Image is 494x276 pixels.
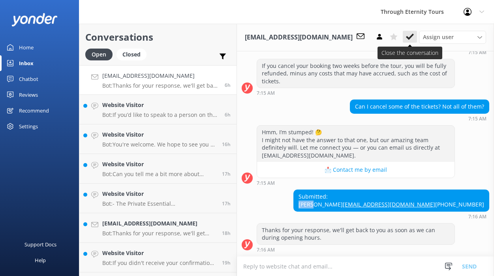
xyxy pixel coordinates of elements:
div: Reviews [19,87,38,103]
a: Website VisitorBot:You're welcome. We hope to see you at Through Eternity Tours soon!16h [79,124,237,154]
span: Assign user [423,33,454,41]
div: Can I cancel some of the tickets? Not all of them? [350,100,489,113]
div: If you cancel your booking two weeks before the tour, you will be fully refunded, minus any costs... [257,59,455,88]
div: 07:16am 13-Aug-2025 (UTC +02:00) Europe/Amsterdam [257,247,455,252]
div: Recommend [19,103,49,118]
strong: 7:15 AM [468,50,486,55]
a: Website VisitorBot:- The Private Essential [GEOGRAPHIC_DATA], [GEOGRAPHIC_DATA] Tour is a 3-hour ... [79,184,237,213]
a: Website VisitorBot:Can you tell me a bit more about where you are going? We have an amazing array... [79,154,237,184]
div: Support Docs [24,237,56,252]
div: 07:15am 13-Aug-2025 (UTC +02:00) Europe/Amsterdam [334,49,489,55]
strong: 7:15 AM [257,181,275,186]
div: 07:15am 13-Aug-2025 (UTC +02:00) Europe/Amsterdam [350,116,489,121]
h4: Website Visitor [102,249,216,257]
button: 📩 Contact me by email [257,162,455,178]
div: 07:15am 13-Aug-2025 (UTC +02:00) Europe/Amsterdam [257,90,455,96]
div: Home [19,39,34,55]
p: Bot: Thanks for your response, we'll get back to you as soon as we can during opening hours. [102,82,219,89]
strong: 7:16 AM [468,214,486,219]
h3: [EMAIL_ADDRESS][DOMAIN_NAME] [245,32,353,43]
p: Bot: If you’d like to speak to a person on the Through Eternity Tours team, please call [PHONE_NU... [102,111,219,118]
span: 07:16am 13-Aug-2025 (UTC +02:00) Europe/Amsterdam [225,82,231,88]
a: Website VisitorBot:If you didn't receive your confirmation email, you can contact the team at [EM... [79,243,237,272]
h2: Conversations [85,30,231,45]
span: 06:38pm 12-Aug-2025 (UTC +02:00) Europe/Amsterdam [222,230,231,237]
p: Bot: - The Private Essential [GEOGRAPHIC_DATA], [GEOGRAPHIC_DATA] Tour is a 3-hour private experi... [102,200,216,207]
p: Bot: You're welcome. We hope to see you at Through Eternity Tours soon! [102,141,216,148]
div: Inbox [19,55,34,71]
h4: Website Visitor [102,101,219,109]
h4: [EMAIL_ADDRESS][DOMAIN_NAME] [102,219,216,228]
p: Bot: Thanks for your response, we'll get back to you as soon as we can during opening hours. [102,230,216,237]
span: 08:31pm 12-Aug-2025 (UTC +02:00) Europe/Amsterdam [222,141,231,148]
div: Chatbot [19,71,38,87]
a: Closed [116,50,150,58]
img: yonder-white-logo.png [12,13,57,26]
h4: [EMAIL_ADDRESS][DOMAIN_NAME] [102,71,219,80]
strong: 7:15 AM [468,116,486,121]
div: Assign User [419,31,486,43]
span: 06:09pm 12-Aug-2025 (UTC +02:00) Europe/Amsterdam [222,259,231,266]
div: Submitted: [PERSON_NAME] [PHONE_NUMBER] [294,190,489,211]
p: Bot: If you didn't receive your confirmation email, you can contact the team at [EMAIL_ADDRESS][D... [102,259,216,267]
a: [EMAIL_ADDRESS][DOMAIN_NAME]Bot:Thanks for your response, we'll get back to you as soon as we can... [79,65,237,95]
h4: Website Visitor [102,190,216,198]
div: Hmm, I’m stumped! 🤔 I might not have the answer to that one, but our amazing team definitely will... [257,126,455,162]
a: [EMAIL_ADDRESS][DOMAIN_NAME]Bot:Thanks for your response, we'll get back to you as soon as we can... [79,213,237,243]
h4: Website Visitor [102,160,216,169]
div: Settings [19,118,38,134]
h4: Website Visitor [102,130,216,139]
p: Bot: Can you tell me a bit more about where you are going? We have an amazing array of group and ... [102,171,216,178]
a: Website VisitorBot:If you’d like to speak to a person on the Through Eternity Tours team, please ... [79,95,237,124]
span: 08:04pm 12-Aug-2025 (UTC +02:00) Europe/Amsterdam [222,171,231,177]
div: 07:16am 13-Aug-2025 (UTC +02:00) Europe/Amsterdam [293,214,489,219]
a: [EMAIL_ADDRESS][DOMAIN_NAME] [343,201,435,208]
div: Thanks for your response, we'll get back to you as soon as we can during opening hours. [257,223,455,244]
a: Open [85,50,116,58]
div: 07:15am 13-Aug-2025 (UTC +02:00) Europe/Amsterdam [257,180,455,186]
strong: 7:16 AM [257,248,275,252]
div: Open [85,49,113,60]
span: 06:54am 13-Aug-2025 (UTC +02:00) Europe/Amsterdam [225,111,231,118]
div: Closed [116,49,147,60]
strong: 7:15 AM [257,91,275,96]
div: Help [35,252,46,268]
span: 07:45pm 12-Aug-2025 (UTC +02:00) Europe/Amsterdam [222,200,231,207]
